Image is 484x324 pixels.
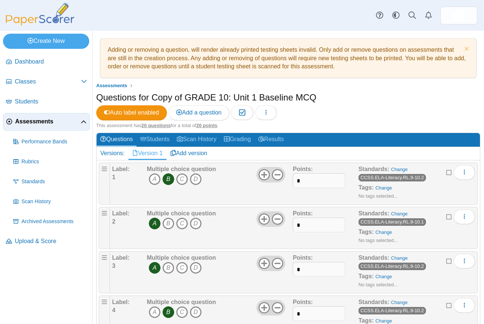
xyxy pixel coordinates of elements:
[359,255,390,261] b: Standards:
[359,229,374,235] b: Tags:
[454,209,475,224] button: More options
[376,185,392,191] a: Change
[3,53,90,71] a: Dashboard
[359,299,390,305] b: Standards:
[112,210,130,216] b: Label:
[104,109,159,116] span: Auto label enabled
[149,262,161,274] i: A
[10,153,90,171] a: Rubrics
[99,251,110,293] div: Drag handle
[359,317,374,324] b: Tags:
[15,78,81,86] span: Classes
[454,254,475,269] button: More options
[97,133,137,147] a: Questions
[96,122,480,129] div: This assessment has for a total of .
[293,255,313,261] b: Points:
[463,46,469,54] a: Dismiss notice
[391,255,408,261] a: Change
[420,7,437,24] a: Alerts
[176,262,188,274] i: C
[176,218,188,229] i: C
[147,255,216,261] b: Multiple choice question
[391,167,408,172] a: Change
[391,300,408,305] a: Change
[96,83,127,88] span: Assessments
[376,274,392,279] a: Change
[359,218,426,226] a: CCSS.ELA-Literacy.RL.9-10.1
[376,229,392,235] a: Change
[196,123,217,128] u: 20 points
[359,238,398,243] small: No tags selected...
[391,211,408,216] a: Change
[376,318,392,324] a: Change
[112,255,130,261] b: Label:
[359,166,390,172] b: Standards:
[162,262,174,274] i: B
[112,263,115,269] b: 3
[112,174,115,180] b: 1
[149,173,161,185] i: A
[453,10,465,21] span: Kevin Levesque
[15,117,81,126] span: Assessments
[440,7,477,24] a: ps.aVEBcgCxQUDAswXp
[97,147,128,160] div: Versions:
[176,306,188,318] i: C
[21,178,87,185] span: Standards
[293,166,313,172] b: Points:
[112,218,115,225] b: 2
[162,306,174,318] i: B
[3,233,90,250] a: Upload & Score
[21,198,87,205] span: Scan History
[220,133,255,147] a: Grading
[112,166,130,172] b: Label:
[173,133,220,147] a: Scan History
[128,147,167,160] a: Version 1
[359,282,398,287] small: No tags selected...
[147,299,216,305] b: Multiple choice question
[168,105,229,120] a: Add a question
[99,163,110,205] div: Drag handle
[147,166,216,172] b: Multiple choice question
[10,173,90,191] a: Standards
[359,174,426,181] a: CCSS.ELA-Literacy.RL.9-10.2
[141,123,171,128] u: 20 questions
[454,298,475,313] button: More options
[3,113,90,131] a: Assessments
[21,158,87,166] span: Rubrics
[21,138,87,146] span: Performance Bands
[359,263,426,270] a: CCSS.ELA-Literacy.RL.9-10.2
[293,210,313,216] b: Points:
[3,73,90,91] a: Classes
[137,133,173,147] a: Students
[10,133,90,151] a: Performance Bands
[359,193,398,199] small: No tags selected...
[3,3,77,25] img: PaperScorer
[190,306,202,318] i: D
[3,93,90,111] a: Students
[167,147,211,160] a: Add version
[255,133,288,147] a: Results
[104,42,473,74] div: Adding or removing a question, will render already printed testing sheets invalid. Only add or re...
[96,91,316,104] h1: Questions for Copy of GRADE 10: Unit 1 Baseline MCQ
[359,307,426,314] a: CCSS.ELA-Literacy.RL.9-10.2
[359,210,390,216] b: Standards:
[94,81,129,91] a: Assessments
[454,165,475,180] button: More options
[190,218,202,229] i: D
[147,210,216,216] b: Multiple choice question
[149,306,161,318] i: A
[293,299,313,305] b: Points:
[10,213,90,231] a: Archived Assessments
[162,173,174,185] i: B
[10,193,90,211] a: Scan History
[190,262,202,274] i: D
[176,173,188,185] i: C
[3,20,77,27] a: PaperScorer
[15,58,87,66] span: Dashboard
[359,273,374,279] b: Tags:
[190,173,202,185] i: D
[176,109,222,116] span: Add a question
[162,218,174,229] i: B
[112,299,130,305] b: Label:
[96,105,167,120] a: Auto label enabled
